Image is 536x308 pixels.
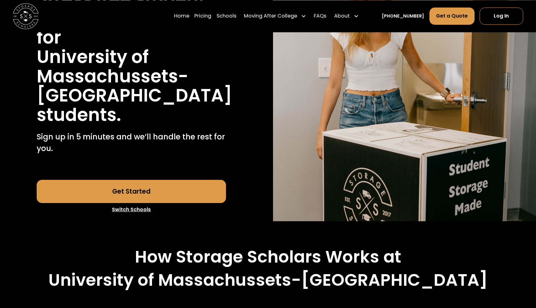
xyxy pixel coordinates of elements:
[37,203,226,216] a: Switch Schools
[241,7,309,25] div: Moving After College
[174,7,189,25] a: Home
[334,12,350,20] div: About
[429,8,475,25] a: Get a Quote
[48,270,488,290] h2: University of Massachussets-[GEOGRAPHIC_DATA]
[382,13,424,19] a: [PHONE_NUMBER]
[244,12,297,20] div: Moving After College
[135,247,401,267] h2: How Storage Scholars Works at
[194,7,211,25] a: Pricing
[217,7,236,25] a: Schools
[13,3,39,29] a: home
[13,3,39,29] img: Storage Scholars main logo
[37,180,226,203] a: Get Started
[480,8,523,25] a: Log In
[37,131,226,154] p: Sign up in 5 minutes and we’ll handle the rest for you.
[332,7,361,25] div: About
[37,105,121,125] h1: students.
[37,47,232,106] h1: University of Massachussets-[GEOGRAPHIC_DATA]
[314,7,326,25] a: FAQs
